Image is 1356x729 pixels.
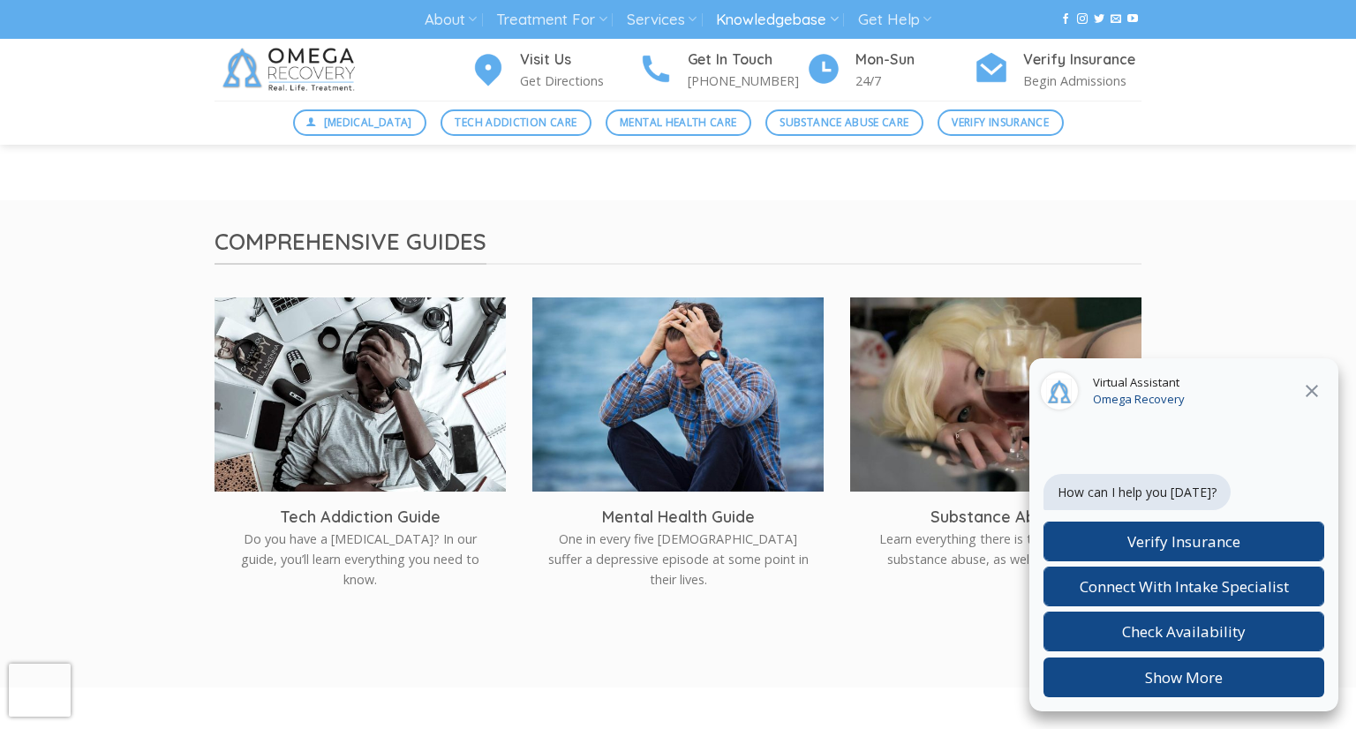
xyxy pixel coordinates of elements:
a: Visit Us Get Directions [471,49,638,92]
iframe: reCAPTCHA [9,664,71,717]
a: Mental Health Care [606,109,751,136]
a: Services [627,4,697,36]
span: Comprehensive Guides [215,227,486,265]
span: Tech Addiction Care [455,114,576,131]
a: Follow on Facebook [1060,13,1071,26]
span: Verify Insurance [952,114,1049,131]
p: Do you have a [MEDICAL_DATA]? In our guide, you’ll learn everything you need to know. [228,529,493,590]
a: Treatment For [496,4,606,36]
h4: Verify Insurance [1023,49,1141,71]
h3: Substance Abuse [863,507,1128,527]
a: Tech Addiction Care [441,109,591,136]
a: Verify Insurance [938,109,1064,136]
h3: Tech Addiction Guide [228,507,493,527]
a: Follow on Instagram [1077,13,1088,26]
a: Follow on YouTube [1127,13,1138,26]
h4: Visit Us [520,49,638,71]
p: [PHONE_NUMBER] [688,71,806,91]
a: Follow on Twitter [1094,13,1104,26]
a: Send us an email [1111,13,1121,26]
span: Mental Health Care [620,114,736,131]
a: Verify Insurance Begin Admissions [974,49,1141,92]
span: [MEDICAL_DATA] [324,114,412,131]
h4: Mon-Sun [855,49,974,71]
p: 24/7 [855,71,974,91]
a: Get Help [858,4,931,36]
p: Get Directions [520,71,638,91]
a: Get In Touch [PHONE_NUMBER] [638,49,806,92]
a: About [425,4,477,36]
h3: Mental Health Guide [546,507,810,527]
p: One in every five [DEMOGRAPHIC_DATA] suffer a depressive episode at some point in their lives. [546,529,810,590]
p: Learn everything there is to know about substance abuse, as well as recovery. [863,529,1128,569]
a: Knowledgebase [716,4,838,36]
a: Substance Abuse Care [765,109,923,136]
p: Begin Admissions [1023,71,1141,91]
a: [MEDICAL_DATA] [293,109,427,136]
h4: Get In Touch [688,49,806,71]
img: Omega Recovery [215,39,369,101]
span: Substance Abuse Care [780,114,908,131]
